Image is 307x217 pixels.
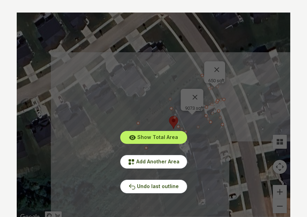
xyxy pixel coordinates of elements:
span: Add Another Area [136,158,179,164]
span: Undo last outline [137,183,179,189]
span: Show Total Area [137,134,178,140]
button: Undo last outline [120,180,187,193]
button: Add Another Area [120,155,187,169]
button: Show Total Area [120,131,187,144]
